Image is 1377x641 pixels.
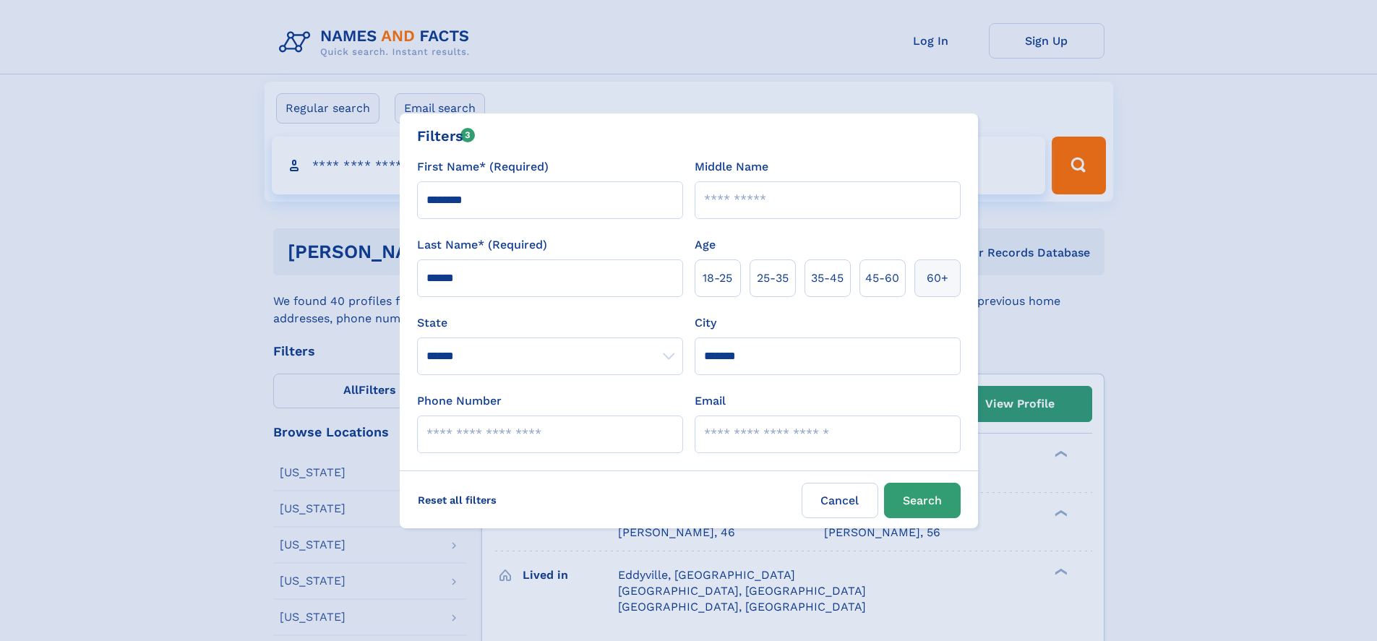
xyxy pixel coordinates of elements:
[695,236,716,254] label: Age
[417,125,476,147] div: Filters
[417,314,683,332] label: State
[811,270,844,287] span: 35‑45
[802,483,878,518] label: Cancel
[865,270,899,287] span: 45‑60
[417,392,502,410] label: Phone Number
[695,314,716,332] label: City
[695,392,726,410] label: Email
[695,158,768,176] label: Middle Name
[408,483,506,517] label: Reset all filters
[417,158,549,176] label: First Name* (Required)
[927,270,948,287] span: 60+
[417,236,547,254] label: Last Name* (Required)
[757,270,789,287] span: 25‑35
[884,483,961,518] button: Search
[703,270,732,287] span: 18‑25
